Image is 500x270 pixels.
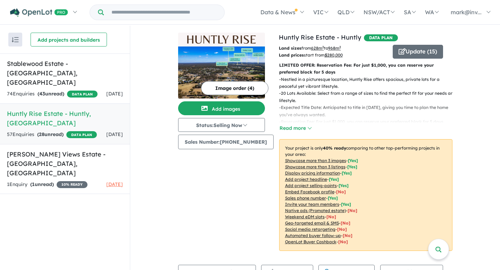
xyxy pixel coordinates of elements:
strong: ( unread) [37,131,64,137]
span: [No] [343,233,352,238]
span: [No] [338,239,348,244]
sup: 2 [339,45,341,49]
u: Add project selling-points [285,183,337,188]
button: Add projects and builders [31,33,107,47]
u: Social media retargeting [285,227,335,232]
img: Huntly Rise Estate - Huntly Logo [181,35,262,44]
u: Showcase more than 3 listings [285,164,345,169]
u: OpenLot Buyer Cashback [285,239,336,244]
button: Status:Selling Now [178,118,265,132]
button: Image order (4) [201,81,268,95]
div: 57 Enquir ies [7,130,97,139]
span: 1 [32,181,35,187]
span: to [324,45,341,51]
img: Openlot PRO Logo White [10,8,68,17]
p: Your project is only comparing to other top-performing projects in your area: - - - - - - - - - -... [279,139,452,251]
span: [No] [341,220,350,226]
p: - 20 Lots Available: Select from a range of sizes to find the perfect fit for your needs and life... [279,90,458,104]
a: Huntly Rise Estate - Huntly [279,33,361,41]
u: 628 m [311,45,324,51]
p: - Expected Title Date: Anticipated to title in [DATE], giving you time to plan the home you’ve al... [279,104,458,118]
u: Weekend eDM slots [285,214,325,219]
strong: ( unread) [30,181,54,187]
span: 28 [39,131,44,137]
span: [ Yes ] [341,202,351,207]
p: LIMITED OFFER: Reservation Fee: For just $1,000, you can reserve your preferred block for 5 days [279,62,452,76]
span: [No] [326,214,336,219]
a: Huntly Rise Estate - Huntly LogoHuntly Rise Estate - Huntly [178,33,265,99]
span: 10 % READY [57,181,87,188]
span: [ Yes ] [342,170,352,176]
u: Geo-targeted email & SMS [285,220,339,226]
b: Land prices [279,52,304,58]
span: [No] [348,208,357,213]
u: Add project headline [285,177,327,182]
span: [DATE] [106,181,123,187]
button: Sales Number:[PHONE_NUMBER] [178,135,274,149]
span: [ Yes ] [339,183,349,188]
u: Native ads (Promoted estate) [285,208,346,213]
span: [DATE] [106,91,123,97]
div: 1 Enquir y [7,180,87,189]
u: Embed Facebook profile [285,189,334,194]
u: 968 m [328,45,341,51]
h5: [PERSON_NAME] Views Estate - [GEOGRAPHIC_DATA] , [GEOGRAPHIC_DATA] [7,150,123,178]
u: Sales phone number [285,195,326,201]
span: mark@inv... [451,9,482,16]
p: from [279,45,387,52]
span: [ Yes ] [328,195,338,201]
button: Read more [279,124,312,132]
img: sort.svg [12,37,19,42]
b: Land sizes [279,45,301,51]
b: 40 % ready [323,145,346,151]
span: [ Yes ] [329,177,339,182]
p: - Nestled in a picturesque location, Huntly Rise offers spacious, private lots for a peaceful yet... [279,76,458,90]
u: Invite your team members [285,202,339,207]
button: Add images [178,101,265,115]
span: DATA PLAN [364,34,398,41]
u: $ 280,000 [325,52,343,58]
div: 74 Enquir ies [7,90,98,98]
span: [ Yes ] [348,158,358,163]
u: Display pricing information [285,170,340,176]
input: Try estate name, suburb, builder or developer [105,5,223,20]
p: - Reservation Fee: For just $1,000, you can reserve your preferred block for 5 days, allowing you... [279,118,458,133]
span: [ Yes ] [347,164,357,169]
span: DATA PLAN [66,131,97,138]
u: Automated buyer follow-up [285,233,341,238]
sup: 2 [322,45,324,49]
button: Update (15) [393,45,443,59]
span: 43 [39,91,45,97]
span: [ No ] [336,189,346,194]
h5: Stablewood Estate - [GEOGRAPHIC_DATA] , [GEOGRAPHIC_DATA] [7,59,123,87]
strong: ( unread) [37,91,64,97]
span: DATA PLAN [67,91,98,98]
span: [No] [337,227,347,232]
h5: Huntly Rise Estate - Huntly , [GEOGRAPHIC_DATA] [7,109,123,128]
u: Showcase more than 3 images [285,158,346,163]
span: [DATE] [106,131,123,137]
p: start from [279,52,387,59]
img: Huntly Rise Estate - Huntly [178,47,265,99]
